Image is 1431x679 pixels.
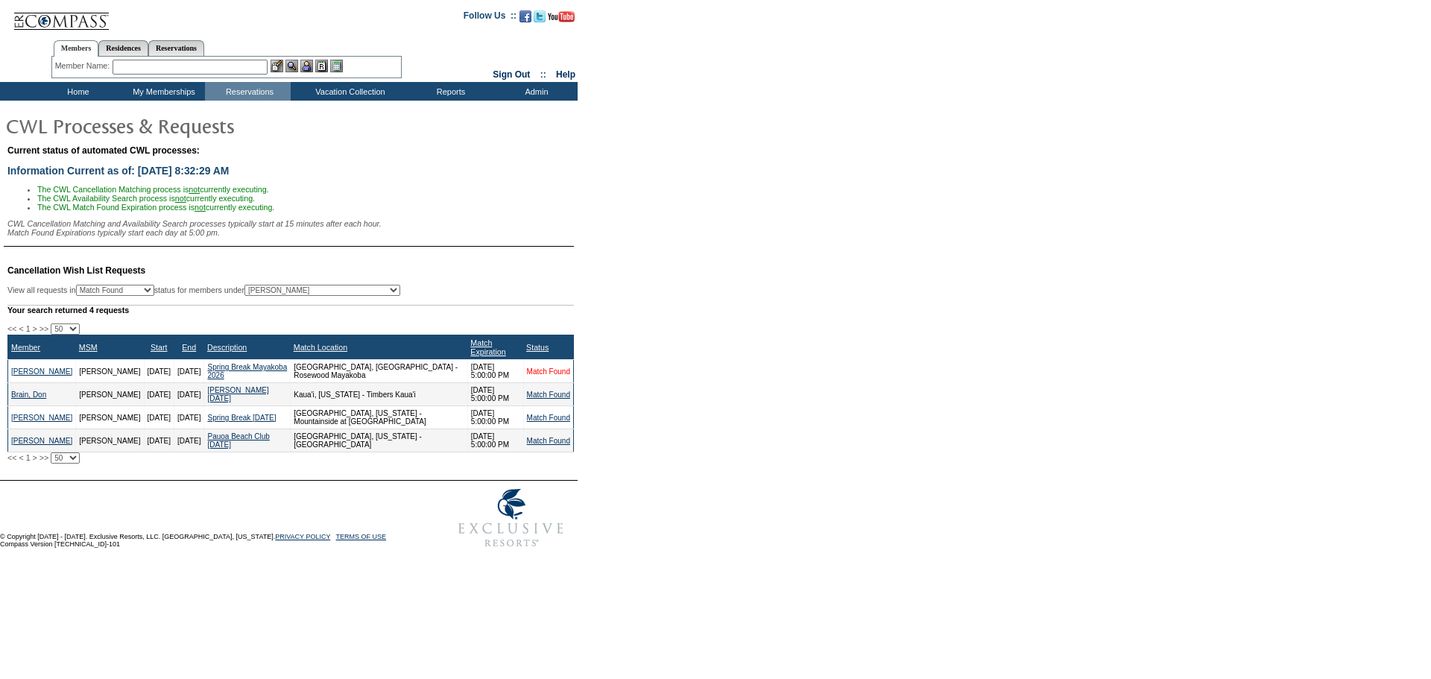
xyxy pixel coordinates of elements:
[207,432,269,449] a: Pauoa Beach Club [DATE]
[300,60,313,72] img: Impersonate
[37,194,255,203] span: The CWL Availability Search process is currently executing.
[76,383,144,406] td: [PERSON_NAME]
[519,10,531,22] img: Become our fan on Facebook
[7,324,16,333] span: <<
[11,343,40,352] a: Member
[527,391,570,399] a: Match Found
[76,406,144,429] td: [PERSON_NAME]
[7,165,229,177] span: Information Current as of: [DATE] 8:32:29 AM
[271,60,283,72] img: b_edit.gif
[37,203,274,212] span: The CWL Match Found Expiration process is currently executing.
[291,360,468,383] td: [GEOGRAPHIC_DATA], [GEOGRAPHIC_DATA] - Rosewood Mayakoba
[195,203,206,212] u: not
[527,414,570,422] a: Match Found
[207,386,268,402] a: [PERSON_NAME] [DATE]
[7,219,574,237] div: CWL Cancellation Matching and Availability Search processes typically start at 15 minutes after e...
[207,363,287,379] a: Spring Break Mayakoba 2026
[205,82,291,101] td: Reservations
[144,383,174,406] td: [DATE]
[11,367,72,376] a: [PERSON_NAME]
[175,194,186,203] u: not
[467,383,523,406] td: [DATE] 5:00:00 PM
[174,383,203,406] td: [DATE]
[7,265,145,276] span: Cancellation Wish List Requests
[7,305,574,315] div: Your search returned 4 requests
[76,360,144,383] td: [PERSON_NAME]
[534,10,546,22] img: Follow us on Twitter
[34,82,119,101] td: Home
[527,437,570,445] a: Match Found
[464,9,517,27] td: Follow Us ::
[40,453,48,462] span: >>
[467,406,523,429] td: [DATE] 5:00:00 PM
[26,324,31,333] span: 1
[467,360,523,383] td: [DATE] 5:00:00 PM
[540,69,546,80] span: ::
[493,69,530,80] a: Sign Out
[330,60,343,72] img: b_calculator.gif
[11,414,72,422] a: [PERSON_NAME]
[444,481,578,555] img: Exclusive Resorts
[7,285,400,296] div: View all requests in status for members under
[291,406,468,429] td: [GEOGRAPHIC_DATA], [US_STATE] - Mountainside at [GEOGRAPHIC_DATA]
[406,82,492,101] td: Reports
[148,40,204,56] a: Reservations
[182,343,196,352] a: End
[33,324,37,333] span: >
[527,367,570,376] a: Match Found
[291,82,406,101] td: Vacation Collection
[315,60,328,72] img: Reservations
[207,343,247,352] a: Description
[79,343,98,352] a: MSM
[294,343,347,352] a: Match Location
[11,437,72,445] a: [PERSON_NAME]
[76,429,144,452] td: [PERSON_NAME]
[37,185,269,194] span: The CWL Cancellation Matching process is currently executing.
[291,429,468,452] td: [GEOGRAPHIC_DATA], [US_STATE] - [GEOGRAPHIC_DATA]
[470,338,505,356] a: Match Expiration
[98,40,148,56] a: Residences
[174,406,203,429] td: [DATE]
[526,343,549,352] a: Status
[144,360,174,383] td: [DATE]
[19,324,23,333] span: <
[151,343,168,352] a: Start
[189,185,200,194] u: not
[7,145,200,156] span: Current status of automated CWL processes:
[119,82,205,101] td: My Memberships
[492,82,578,101] td: Admin
[336,533,387,540] a: TERMS OF USE
[548,15,575,24] a: Subscribe to our YouTube Channel
[54,40,99,57] a: Members
[26,453,31,462] span: 1
[33,453,37,462] span: >
[144,429,174,452] td: [DATE]
[285,60,298,72] img: View
[19,453,23,462] span: <
[174,429,203,452] td: [DATE]
[7,453,16,462] span: <<
[11,391,46,399] a: Brain, Don
[207,414,276,422] a: Spring Break [DATE]
[144,406,174,429] td: [DATE]
[55,60,113,72] div: Member Name:
[275,533,330,540] a: PRIVACY POLICY
[291,383,468,406] td: Kaua'i, [US_STATE] - Timbers Kaua'i
[534,15,546,24] a: Follow us on Twitter
[40,324,48,333] span: >>
[556,69,575,80] a: Help
[174,360,203,383] td: [DATE]
[467,429,523,452] td: [DATE] 5:00:00 PM
[519,15,531,24] a: Become our fan on Facebook
[548,11,575,22] img: Subscribe to our YouTube Channel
